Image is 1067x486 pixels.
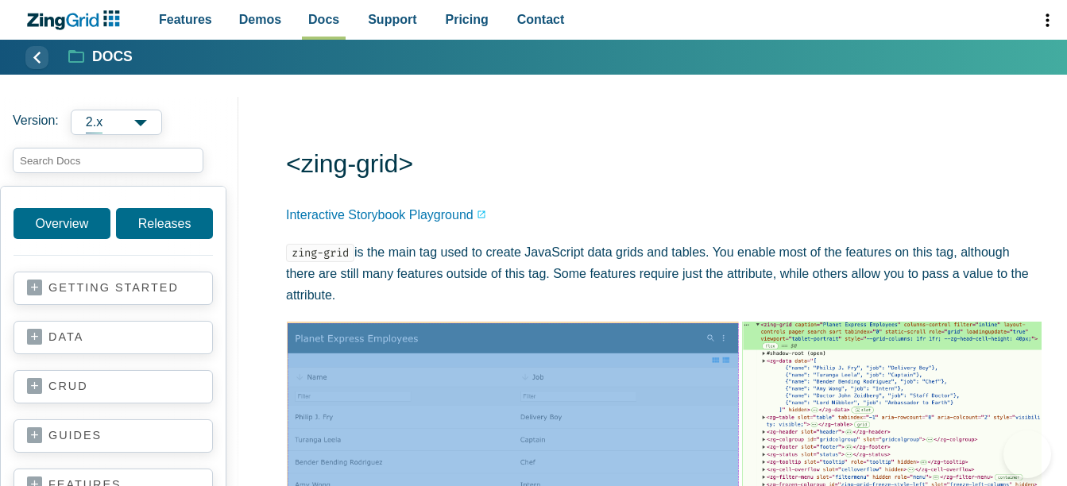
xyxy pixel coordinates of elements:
code: zing-grid [286,244,354,262]
span: Version: [13,110,59,135]
span: Demos [239,9,281,30]
span: Pricing [446,9,489,30]
span: Support [368,9,416,30]
span: Docs [308,9,339,30]
strong: Docs [92,50,133,64]
a: Docs [69,48,133,67]
iframe: Help Scout Beacon - Open [1003,430,1051,478]
a: data [27,330,199,345]
a: crud [27,379,199,395]
input: search input [13,148,203,173]
span: Features [159,9,212,30]
a: guides [27,428,199,444]
a: Overview [14,208,110,239]
p: is the main tag used to create JavaScript data grids and tables. You enable most of the features ... [286,241,1042,307]
a: ZingChart Logo. Click to return to the homepage [25,10,128,30]
a: Releases [116,208,213,239]
a: getting started [27,280,199,296]
span: Contact [517,9,565,30]
a: Interactive Storybook Playground [286,204,486,226]
h1: <zing-grid> [286,148,1042,183]
label: Versions [13,110,226,135]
